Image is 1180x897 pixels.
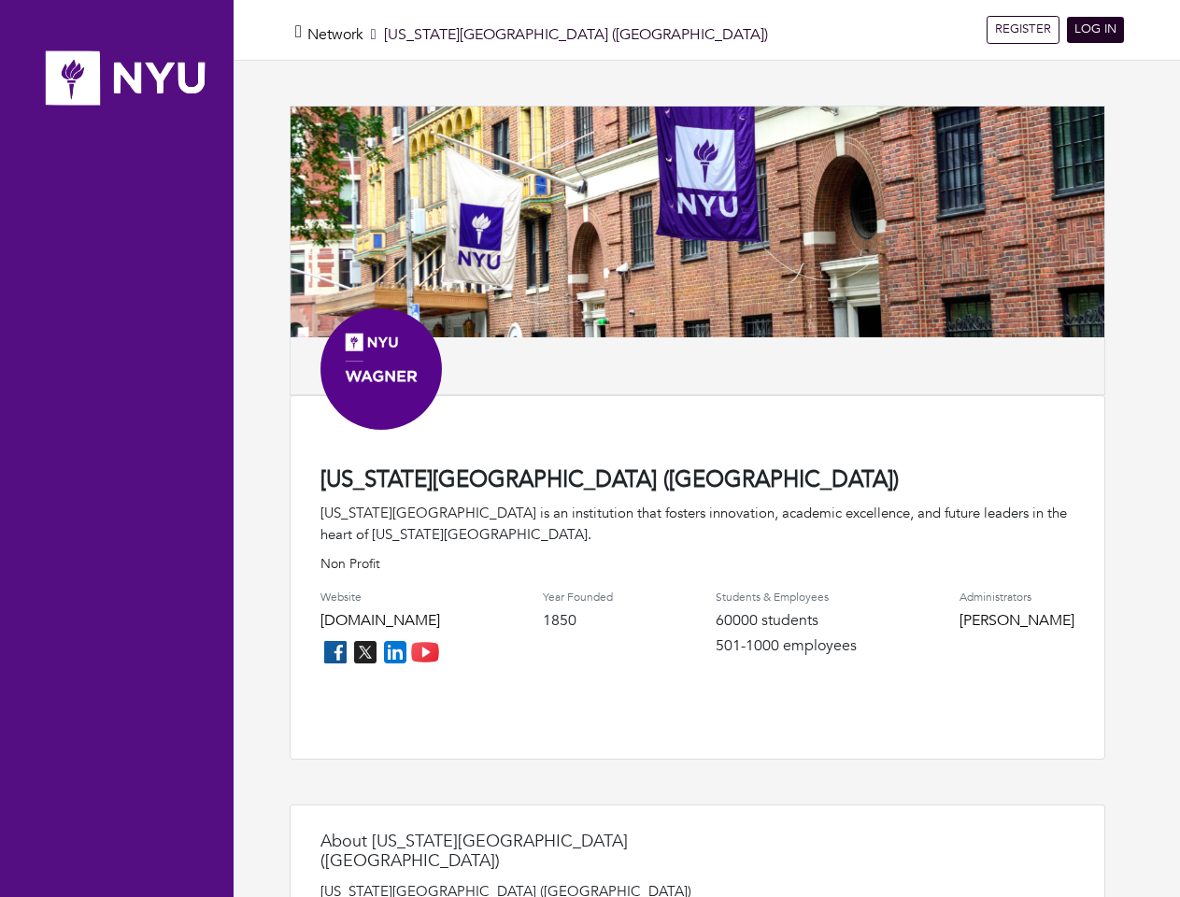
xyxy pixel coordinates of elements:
[410,637,440,667] img: youtube_icon-fc3c61c8c22f3cdcae68f2f17984f5f016928f0ca0694dd5da90beefb88aa45e.png
[307,26,768,44] h5: [US_STATE][GEOGRAPHIC_DATA] ([GEOGRAPHIC_DATA])
[320,503,1074,545] div: [US_STATE][GEOGRAPHIC_DATA] is an institution that fosters innovation, academic excellence, and f...
[350,637,380,667] img: twitter_icon-7d0bafdc4ccc1285aa2013833b377ca91d92330db209b8298ca96278571368c9.png
[320,308,442,430] img: Social%20Media%20Avatar_Wagner.png
[543,591,613,604] h4: Year Founded
[716,637,857,655] h4: 501-1000 employees
[19,33,215,121] img: nyu_logo.png
[291,107,1104,338] img: NYUBanner.png
[960,591,1074,604] h4: Administrators
[320,591,440,604] h4: Website
[987,16,1059,44] a: REGISTER
[716,612,857,630] h4: 60000 students
[307,24,363,45] a: Network
[320,467,1074,494] h4: [US_STATE][GEOGRAPHIC_DATA] ([GEOGRAPHIC_DATA])
[320,637,350,667] img: facebook_icon-256f8dfc8812ddc1b8eade64b8eafd8a868ed32f90a8d2bb44f507e1979dbc24.png
[960,610,1074,631] a: [PERSON_NAME]
[320,554,1074,574] p: Non Profit
[543,612,613,630] h4: 1850
[320,610,440,631] a: [DOMAIN_NAME]
[1067,17,1124,43] a: LOG IN
[716,591,857,604] h4: Students & Employees
[380,637,410,667] img: linkedin_icon-84db3ca265f4ac0988026744a78baded5d6ee8239146f80404fb69c9eee6e8e7.png
[320,832,694,872] h4: About [US_STATE][GEOGRAPHIC_DATA] ([GEOGRAPHIC_DATA])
